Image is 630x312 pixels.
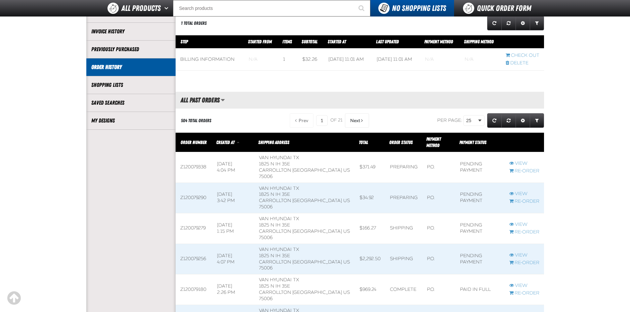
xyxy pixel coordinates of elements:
[350,118,360,123] span: Next Page
[259,265,273,271] bdo: 75006
[298,49,324,71] td: $32.26
[282,39,292,44] span: Items
[248,39,272,44] span: Started From
[302,39,317,44] a: Subtotal
[389,140,413,145] a: Order Status
[259,277,299,283] span: Van Hyundai TX
[506,52,539,59] a: Continue checkout started from
[422,152,455,183] td: P.O.
[176,152,212,183] td: Z120079338
[455,274,505,305] td: Paid in full
[181,39,188,44] span: Step
[244,49,278,71] td: Blank
[422,213,455,244] td: P.O.
[278,49,297,71] td: 1
[259,174,273,179] bdo: 75006
[509,160,539,167] a: View Z120079338 order
[501,16,516,30] a: Reset grid action
[345,113,369,128] button: Next Page
[212,213,254,244] td: [DATE] 1:15 PM
[176,213,212,244] td: Z120079279
[181,140,207,145] a: Order Number
[181,118,211,124] div: 504 Total Orders
[259,235,273,240] bdo: 75006
[385,274,422,305] td: Complete
[259,155,299,160] span: Van Hyundai TX
[216,140,234,145] span: Created At
[292,259,342,265] span: [GEOGRAPHIC_DATA]
[501,113,516,128] a: Reset grid action
[376,39,399,44] a: Last Updated
[506,60,539,66] a: Delete checkout started from
[460,49,501,71] td: Blank
[212,244,254,274] td: [DATE] 4:07 PM
[385,183,422,213] td: Preparing
[180,56,240,63] div: Billing Information
[91,63,171,71] a: Order History
[455,213,505,244] td: Pending payment
[509,260,539,266] a: Re-Order Z120079256 order
[505,133,544,152] th: Row actions
[121,2,161,14] span: All Products
[530,16,544,30] a: Expand or Collapse Grid Filters
[221,94,225,106] button: Manage grid views. Current view is All Past Orders
[424,39,453,44] span: Payment Method
[509,168,539,174] a: Re-Order Z120079338 order
[176,274,212,305] td: Z120079180
[176,183,212,213] td: Z120079290
[259,290,291,295] span: CARROLLTON
[385,244,422,274] td: Shipping
[91,28,171,35] a: Invoice History
[181,20,207,26] div: 1 Total Orders
[324,49,372,71] td: [DATE] 11:01 AM
[259,259,291,265] span: CARROLLTON
[212,274,254,305] td: [DATE] 2:26 PM
[459,140,486,145] span: Payment Status
[516,16,530,30] a: Expand or Collapse Grid Settings
[259,216,299,222] span: Van Hyundai TX
[343,167,350,173] span: US
[530,113,544,128] a: Expand or Collapse Grid Filters
[509,229,539,235] a: Re-Order Z120079279 order
[292,290,342,295] span: [GEOGRAPHIC_DATA]
[328,39,346,44] a: Started At
[509,290,539,296] a: Re-Order Z120079180 order
[258,140,289,145] span: Shipping Address
[516,113,530,128] a: Expand or Collapse Grid Settings
[422,274,455,305] td: P.O.
[259,253,290,259] span: 1825 N IH 35E
[509,222,539,228] a: View Z120079279 order
[509,198,539,205] a: Re-Order Z120079290 order
[330,118,342,123] span: of 21
[385,152,422,183] td: Preparing
[259,228,291,234] span: CARROLLTON
[259,283,290,289] span: 1825 N IH 35E
[355,152,385,183] td: $371.49
[7,291,21,305] div: Scroll to the top
[316,115,328,126] input: Current page number
[355,244,385,274] td: $2,292.50
[509,191,539,197] a: View Z120079290 order
[176,96,220,104] h2: All Past Orders
[212,183,254,213] td: [DATE] 3:42 PM
[437,118,462,123] span: Per page:
[501,35,544,49] th: Row actions
[372,49,420,71] td: [DATE] 11:01 AM
[355,183,385,213] td: $34.92
[466,117,477,124] span: 25
[259,222,290,228] span: 1825 N IH 35E
[292,228,342,234] span: [GEOGRAPHIC_DATA]
[509,252,539,259] a: View Z120079256 order
[259,247,299,252] span: Van Hyundai TX
[259,296,273,301] bdo: 75006
[176,244,212,274] td: Z120079256
[426,136,441,148] span: Payment Method
[91,117,171,124] a: My Designs
[359,140,368,145] a: Total
[487,113,502,128] a: Refresh grid action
